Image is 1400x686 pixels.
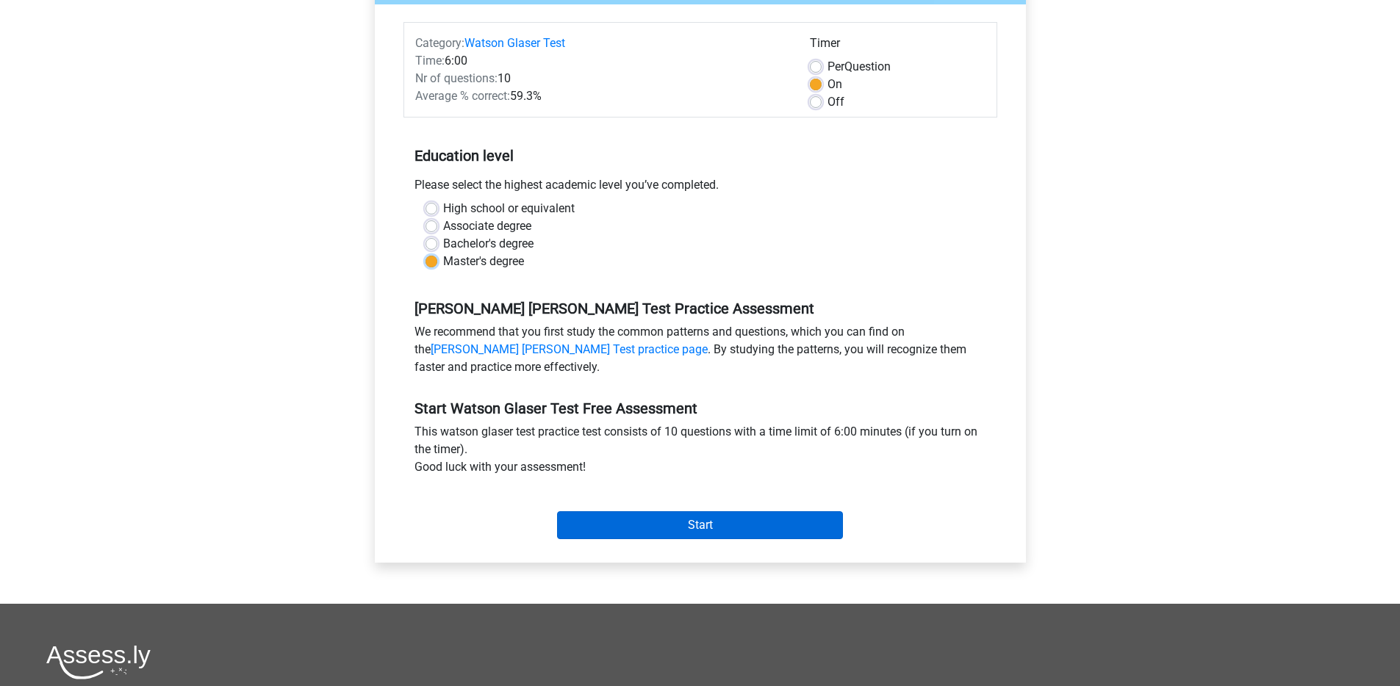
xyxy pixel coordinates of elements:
[415,89,510,103] span: Average % correct:
[443,253,524,270] label: Master's degree
[828,58,891,76] label: Question
[414,400,986,417] h5: Start Watson Glaser Test Free Assessment
[403,423,997,482] div: This watson glaser test practice test consists of 10 questions with a time limit of 6:00 minutes ...
[810,35,986,58] div: Timer
[403,323,997,382] div: We recommend that you first study the common patterns and questions, which you can find on the . ...
[828,59,844,73] span: Per
[557,511,843,539] input: Start
[828,76,842,93] label: On
[414,141,986,170] h5: Education level
[443,200,575,217] label: High school or equivalent
[443,235,534,253] label: Bachelor's degree
[415,54,445,68] span: Time:
[46,645,151,679] img: Assessly logo
[415,71,498,85] span: Nr of questions:
[414,300,986,317] h5: [PERSON_NAME] [PERSON_NAME] Test Practice Assessment
[404,70,799,87] div: 10
[443,217,531,235] label: Associate degree
[431,342,708,356] a: [PERSON_NAME] [PERSON_NAME] Test practice page
[404,52,799,70] div: 6:00
[828,93,844,111] label: Off
[464,36,565,50] a: Watson Glaser Test
[403,176,997,200] div: Please select the highest academic level you’ve completed.
[404,87,799,105] div: 59.3%
[415,36,464,50] span: Category:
